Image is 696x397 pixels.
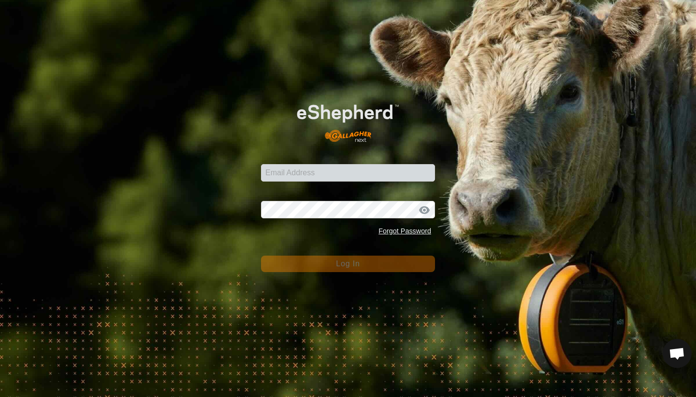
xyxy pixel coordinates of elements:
span: Log In [336,260,360,268]
input: Email Address [261,164,435,182]
a: Forgot Password [378,227,431,235]
div: Open chat [663,339,692,368]
img: E-shepherd Logo [278,90,418,150]
button: Log In [261,256,435,272]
